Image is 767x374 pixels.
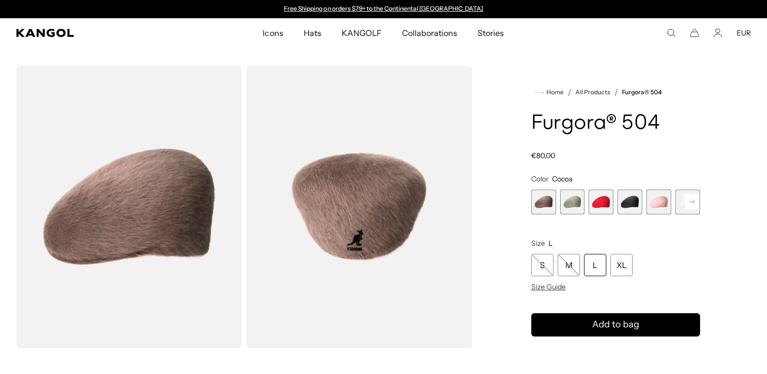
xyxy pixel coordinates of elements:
label: Ivory [675,190,700,214]
div: 1 of 2 [279,5,488,13]
div: M [558,254,580,276]
button: Add to bag [531,313,700,336]
span: Icons [263,18,283,48]
a: Hats [294,18,332,48]
div: S [531,254,554,276]
div: 2 of 7 [560,190,585,214]
span: Stories [478,18,504,48]
span: €80,00 [531,151,555,160]
li: / [610,86,618,98]
a: Collaborations [392,18,467,48]
span: Size Guide [531,282,566,291]
span: Collaborations [402,18,457,48]
div: 4 of 7 [617,190,642,214]
button: Cart [690,28,699,38]
div: L [584,254,606,276]
span: L [549,239,553,248]
img: color-cocoa [16,66,242,348]
summary: Search here [667,28,676,38]
a: Furgora® 504 [622,89,662,96]
div: XL [610,254,633,276]
a: All Products [575,89,610,96]
button: EUR [737,28,751,38]
label: Moss Grey [560,190,585,214]
label: Scarlet [589,190,613,214]
a: Home [535,88,564,97]
a: Stories [467,18,514,48]
label: Cocoa [531,190,556,214]
div: 6 of 7 [675,190,700,214]
div: Announcement [279,5,488,13]
div: 5 of 7 [646,190,671,214]
slideshow-component: Announcement bar [279,5,488,13]
nav: breadcrumbs [531,86,700,98]
a: Icons [252,18,293,48]
span: Color [531,174,549,183]
span: Size [531,239,545,248]
div: 3 of 7 [589,190,613,214]
h1: Furgora® 504 [531,113,700,135]
div: 1 of 7 [531,190,556,214]
span: Home [544,89,564,96]
span: Hats [304,18,321,48]
a: Kangol [16,29,174,37]
label: Black [617,190,642,214]
a: KANGOLF [332,18,392,48]
a: Account [713,28,722,38]
li: / [564,86,571,98]
img: color-cocoa [246,66,472,348]
span: KANGOLF [342,18,382,48]
span: Add to bag [592,318,639,331]
label: Dusty Rose [646,190,671,214]
a: Free Shipping on orders $79+ to the Continental [GEOGRAPHIC_DATA] [284,5,483,12]
span: Cocoa [552,174,572,183]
